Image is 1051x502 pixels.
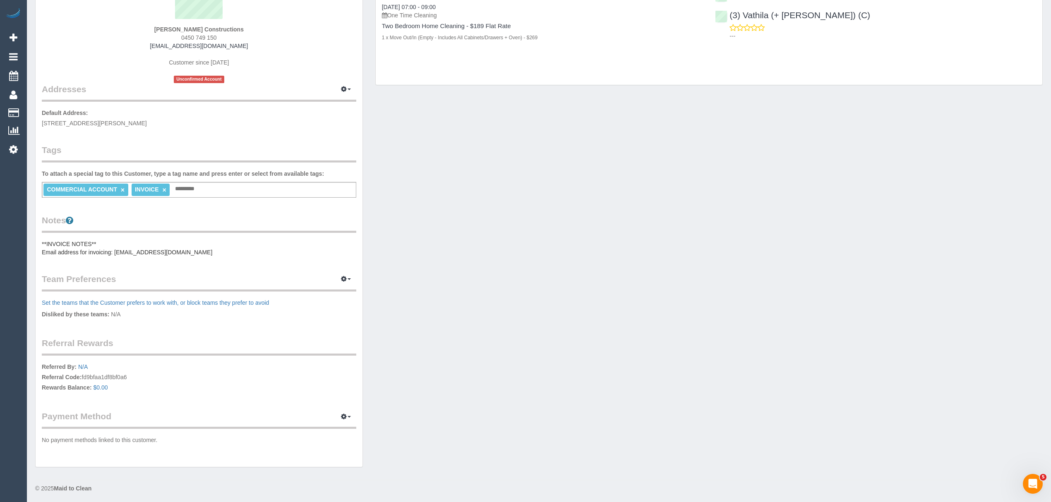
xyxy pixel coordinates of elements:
[42,436,356,444] p: No payment methods linked to this customer.
[78,363,88,370] a: N/A
[169,59,229,66] span: Customer since [DATE]
[154,26,244,33] strong: [PERSON_NAME] Constructions
[150,43,248,49] a: [EMAIL_ADDRESS][DOMAIN_NAME]
[42,109,88,117] label: Default Address:
[382,35,537,41] small: 1 x Move Out/In (Empty - Includes All Cabinets/Drawers + Oven) - $269
[42,363,77,371] label: Referred By:
[162,186,166,194] a: ×
[42,363,356,394] p: fd9bfaa1df8bf0a6
[121,186,125,194] a: ×
[42,240,356,256] pre: **INVOICE NOTES** Email address for invoicing: [EMAIL_ADDRESS][DOMAIN_NAME]
[135,186,159,193] span: INVOICE
[35,484,1043,492] div: © 2025
[111,311,120,318] span: N/A
[1023,474,1043,494] iframe: Intercom live chat
[1040,474,1046,480] span: 5
[729,32,1036,40] p: ---
[382,11,703,19] p: One Time Cleaning
[42,120,147,127] span: [STREET_ADDRESS][PERSON_NAME]
[174,76,224,83] span: Unconfirmed Account
[5,8,22,20] img: Automaid Logo
[42,383,92,392] label: Rewards Balance:
[42,373,82,381] label: Referral Code:
[42,310,109,318] label: Disliked by these teams:
[47,186,117,193] span: COMMERCIAL ACCOUNT
[715,10,870,20] a: (3) Vathila (+ [PERSON_NAME]) (C)
[382,4,436,10] a: [DATE] 07:00 - 09:00
[42,214,356,233] legend: Notes
[181,34,217,41] span: 0450 749 150
[42,170,324,178] label: To attach a special tag to this Customer, type a tag name and press enter or select from availabl...
[42,337,356,356] legend: Referral Rewards
[42,299,269,306] a: Set the teams that the Customer prefers to work with, or block teams they prefer to avoid
[54,485,91,492] strong: Maid to Clean
[42,410,356,429] legend: Payment Method
[94,384,108,391] a: $0.00
[42,273,356,292] legend: Team Preferences
[382,23,703,30] h4: Two Bedroom Home Cleaning - $189 Flat Rate
[42,144,356,163] legend: Tags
